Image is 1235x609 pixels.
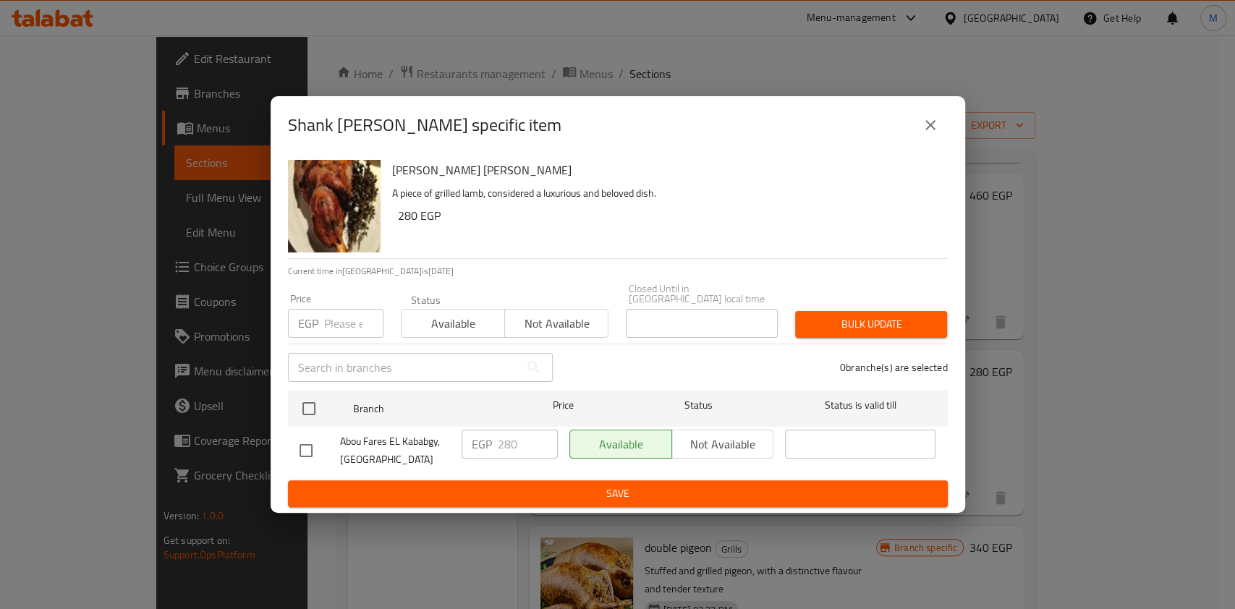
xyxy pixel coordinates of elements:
[623,396,773,414] span: Status
[795,311,947,338] button: Bulk update
[504,309,608,338] button: Not available
[515,396,611,414] span: Price
[288,353,519,382] input: Search in branches
[498,430,558,459] input: Please enter price
[288,265,948,278] p: Current time in [GEOGRAPHIC_DATA] is [DATE]
[298,315,318,332] p: EGP
[392,160,936,180] h6: [PERSON_NAME] [PERSON_NAME]
[407,313,499,334] span: Available
[785,396,935,414] span: Status is valid till
[840,360,948,375] p: 0 branche(s) are selected
[288,114,561,137] h2: Shank [PERSON_NAME] specific item
[511,313,603,334] span: Not available
[340,433,450,469] span: Abou Fares EL Kababgy, [GEOGRAPHIC_DATA]
[807,315,935,333] span: Bulk update
[472,435,492,453] p: EGP
[913,108,948,142] button: close
[288,160,381,252] img: Shank lamb
[398,205,936,226] h6: 280 EGP
[324,309,383,338] input: Please enter price
[401,309,505,338] button: Available
[300,485,936,503] span: Save
[392,184,936,203] p: A piece of grilled lamb, considered a luxurious and beloved dish.
[288,480,948,507] button: Save
[353,400,504,418] span: Branch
